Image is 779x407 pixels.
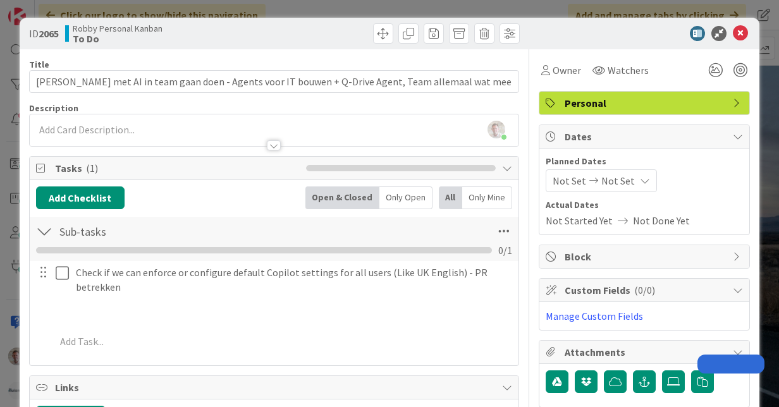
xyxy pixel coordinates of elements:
span: Not Set [601,173,635,188]
span: Dates [565,129,727,144]
input: type card name here... [29,70,519,93]
b: 2065 [39,27,59,40]
span: Description [29,102,78,114]
span: Check if we can enforce or configure default Copilot settings for all users (Like UK English) - P... [76,266,489,293]
span: Not Started Yet [546,213,613,228]
span: Robby Personal Kanban [73,23,163,33]
span: 0 / 1 [498,243,512,258]
label: Title [29,59,49,70]
span: Links [55,380,496,395]
span: ( 1 ) [86,162,98,174]
span: ID [29,26,59,41]
div: Open & Closed [305,186,379,209]
input: Add Checklist... [55,220,340,243]
span: Custom Fields [565,282,727,298]
span: Not Set [553,173,586,188]
span: Planned Dates [546,155,743,168]
span: Attachments [565,344,727,360]
b: To Do [73,33,163,44]
span: Watchers [608,63,649,78]
div: Only Open [379,186,432,209]
span: Owner [553,63,581,78]
span: ( 0/0 ) [634,284,655,296]
img: e240dyeMCXgl8MSCC3KbjoRZrAa6nczt.jpg [488,121,505,138]
button: Add Checklist [36,186,125,209]
span: Block [565,249,727,264]
span: Tasks [55,161,300,176]
div: Only Mine [462,186,512,209]
a: Manage Custom Fields [546,310,643,322]
div: All [439,186,462,209]
span: Personal [565,95,727,111]
span: Actual Dates [546,198,743,212]
span: Not Done Yet [633,213,690,228]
